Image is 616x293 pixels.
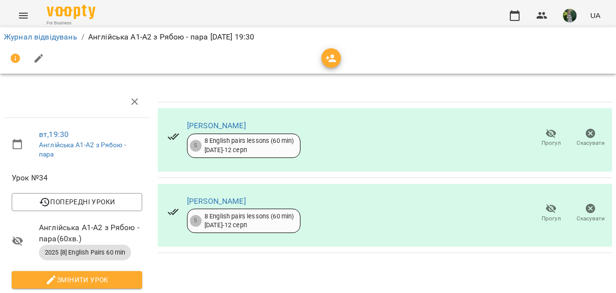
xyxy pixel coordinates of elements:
[19,274,134,286] span: Змінити урок
[39,130,69,139] a: вт , 19:30
[88,31,255,43] p: Англійська А1-А2 з Рябою - пара [DATE] 19:30
[531,199,571,227] button: Прогул
[12,4,35,27] button: Menu
[47,20,95,26] span: For Business
[205,212,294,230] div: 8 English pairs lessons (60 min) [DATE] - 12 серп
[577,139,605,147] span: Скасувати
[47,5,95,19] img: Voopty Logo
[577,215,605,223] span: Скасувати
[187,196,246,206] a: [PERSON_NAME]
[541,139,561,147] span: Прогул
[590,10,600,20] span: UA
[39,141,126,158] a: Англійська А1-А2 з Рябою - пара
[187,121,246,130] a: [PERSON_NAME]
[586,6,604,24] button: UA
[12,271,142,289] button: Змінити урок
[531,124,571,152] button: Прогул
[81,31,84,43] li: /
[541,215,561,223] span: Прогул
[12,172,142,184] span: Урок №34
[19,196,134,208] span: Попередні уроки
[4,31,612,43] nav: breadcrumb
[205,137,294,155] div: 8 English pairs lessons (60 min) [DATE] - 12 серп
[39,248,131,257] span: 2025 [8] English Pairs 60 min
[563,9,577,22] img: 429a96cc9ef94a033d0b11a5387a5960.jfif
[190,140,202,152] div: 5
[12,193,142,211] button: Попередні уроки
[39,222,142,245] span: Англійська А1-А2 з Рябою - пара ( 60 хв. )
[190,215,202,227] div: 5
[4,32,77,41] a: Журнал відвідувань
[571,199,610,227] button: Скасувати
[571,124,610,152] button: Скасувати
